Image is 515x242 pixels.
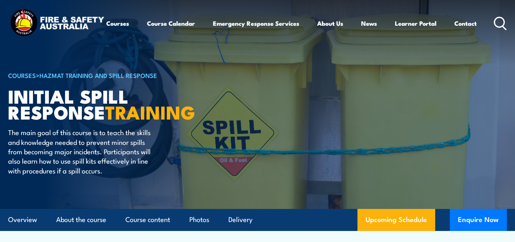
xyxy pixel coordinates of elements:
h6: > [8,70,209,80]
h1: Initial Spill Response [8,88,209,120]
a: Contact [454,13,477,33]
a: HAZMAT Training and Spill Response [39,71,157,80]
a: Photos [189,209,209,231]
a: Course Calendar [147,13,195,33]
a: Courses [106,13,129,33]
a: About Us [317,13,343,33]
a: About the course [56,209,106,231]
a: Emergency Response Services [213,13,299,33]
a: Course content [125,209,170,231]
a: Delivery [228,209,252,231]
a: COURSES [8,71,36,80]
a: Learner Portal [395,13,436,33]
p: The main goal of this course is to teach the skills and knowledge needed to prevent minor spills ... [8,127,157,175]
a: News [361,13,377,33]
a: Upcoming Schedule [357,209,435,231]
button: Enquire Now [450,209,507,231]
a: Overview [8,209,37,231]
strong: TRAINING [105,98,195,126]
